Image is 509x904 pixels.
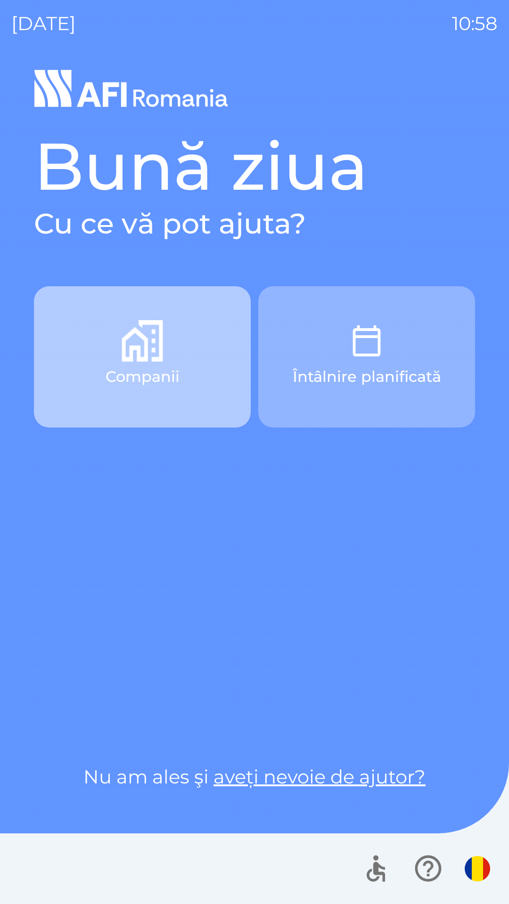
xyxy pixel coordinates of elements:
p: [DATE] [11,9,76,38]
img: 91d325ef-26b3-4739-9733-70a8ac0e35c7.png [346,320,387,362]
img: Logo [34,66,475,111]
p: Întâlnire planificată [293,365,441,388]
button: Companii [34,286,251,428]
button: Întâlnire planificată [258,286,475,428]
a: aveți nevoie de ajutor? [213,765,426,788]
img: b9f982fa-e31d-4f99-8b4a-6499fa97f7a5.png [122,320,163,362]
img: ro flag [465,856,490,881]
p: Nu am ales şi [34,763,475,791]
h2: Cu ce vă pot ajuta? [34,206,475,241]
p: 10:58 [452,9,498,38]
p: Companii [106,365,180,388]
h1: Bună ziua [34,126,475,206]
